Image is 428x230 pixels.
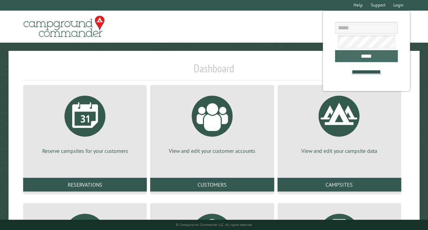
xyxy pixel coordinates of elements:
a: Customers [150,178,274,191]
a: Campsites [278,178,401,191]
p: Reserve campsites for your customers [31,147,139,155]
a: View and edit your campsite data [286,90,393,155]
a: Reservations [23,178,147,191]
img: Campground Commander [21,13,107,40]
h1: Dashboard [21,62,407,81]
small: © Campground Commander LLC. All rights reserved. [176,222,253,227]
a: Reserve campsites for your customers [31,90,139,155]
p: View and edit your campsite data [286,147,393,155]
p: View and edit your customer accounts [158,147,266,155]
a: View and edit your customer accounts [158,90,266,155]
